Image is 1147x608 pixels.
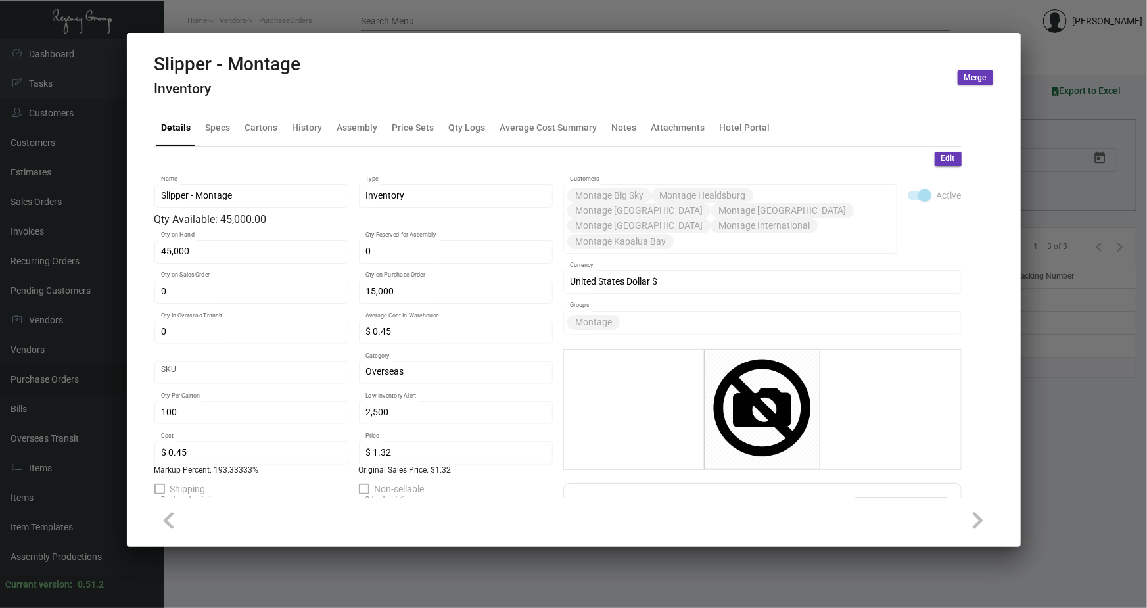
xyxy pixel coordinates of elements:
h2: Slipper - Montage [154,53,301,76]
button: Add Additional Fee [855,497,948,521]
input: Add new.. [622,317,954,328]
div: Qty Available: 45,000.00 [154,212,553,227]
div: Hotel Portal [720,121,770,135]
div: Cartons [245,121,278,135]
span: Edit [941,153,955,164]
h2: Additional Fees [577,497,705,521]
div: History [293,121,323,135]
mat-chip: Montage [GEOGRAPHIC_DATA] [567,203,711,218]
div: Qty Logs [449,121,486,135]
div: Average Cost Summary [500,121,597,135]
mat-chip: Montage [GEOGRAPHIC_DATA] [711,203,854,218]
mat-chip: Montage Kapalua Bay [567,234,674,249]
mat-chip: Montage [567,315,620,330]
div: Current version: [5,578,72,592]
div: Assembly [337,121,378,135]
div: Price Sets [392,121,434,135]
h4: Inventory [154,81,301,97]
div: 0.51.2 [78,578,104,592]
span: Non-sellable [375,481,425,497]
button: Merge [958,70,993,85]
div: Attachments [651,121,705,135]
mat-chip: Montage Big Sky [567,188,651,203]
mat-chip: Montage [GEOGRAPHIC_DATA] [567,218,711,233]
span: Merge [964,72,987,83]
button: Edit [935,152,962,166]
div: Details [162,121,191,135]
div: Specs [206,121,231,135]
span: Active [937,187,962,203]
mat-chip: Montage Healdsburg [651,188,753,203]
input: Add new.. [676,236,890,246]
span: Shipping [170,481,206,497]
mat-chip: Montage International [711,218,818,233]
div: Notes [612,121,637,135]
